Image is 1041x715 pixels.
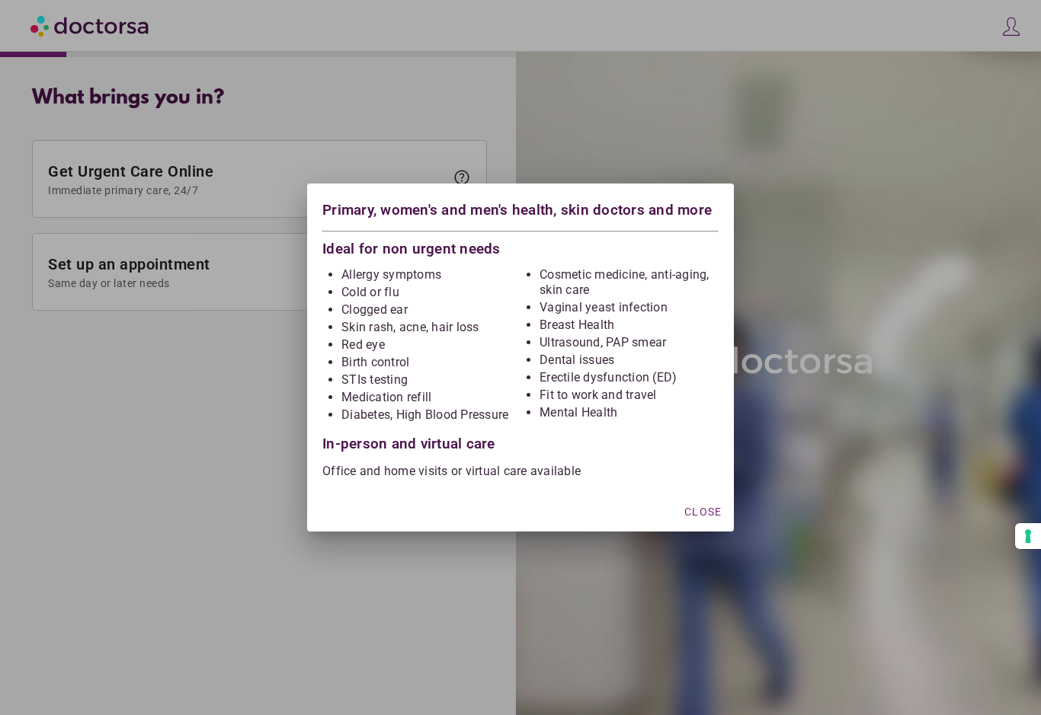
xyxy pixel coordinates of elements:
li: Fit to work and travel [540,388,719,403]
li: Birth control [341,355,520,370]
p: Office and home visits or virtual care available [322,464,719,479]
li: Breast Health [540,318,719,333]
li: Medication refill [341,390,520,405]
li: Red eye [341,337,520,353]
li: Cosmetic medicine, anti-aging, skin care [540,267,719,298]
li: Allergy symptoms [341,267,520,282]
li: Ultrasound, PAP smear [540,335,719,350]
li: Diabetes, High Blood Pressure [341,407,520,423]
li: STIs testing [341,372,520,388]
li: Cold or flu [341,285,520,300]
div: In-person and virtual care [322,425,719,452]
li: Skin rash, acne, hair loss [341,320,520,335]
li: Erectile dysfunction (ED) [540,370,719,385]
li: Mental Health [540,405,719,420]
li: Dental issues [540,353,719,368]
span: Close [684,506,722,518]
button: Close [678,498,728,525]
div: Ideal for non urgent needs [322,238,719,257]
li: Vaginal yeast infection [540,300,719,315]
div: Primary, women's and men's health, skin doctors and more [322,199,719,225]
button: Your consent preferences for tracking technologies [1015,523,1041,549]
li: Clogged ear [341,302,520,318]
